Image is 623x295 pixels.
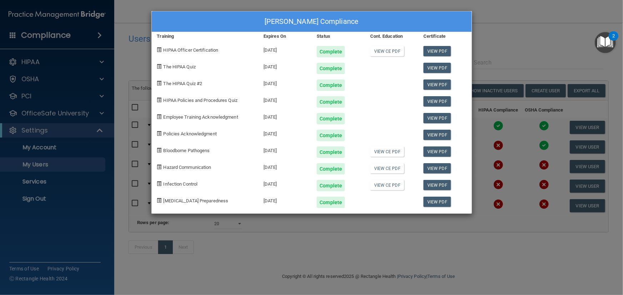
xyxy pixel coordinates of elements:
[164,198,228,203] span: [MEDICAL_DATA] Preparedness
[317,63,345,74] div: Complete
[423,63,451,73] a: View PDF
[164,181,198,187] span: Infection Control
[258,91,311,108] div: [DATE]
[317,146,345,158] div: Complete
[423,46,451,56] a: View PDF
[370,163,404,174] a: View CE PDF
[370,46,404,56] a: View CE PDF
[164,148,210,153] span: Bloodborne Pathogens
[152,32,258,41] div: Training
[164,165,211,170] span: Hazard Communication
[423,163,451,174] a: View PDF
[164,114,238,120] span: Employee Training Acknowledgment
[317,197,345,208] div: Complete
[423,130,451,140] a: View PDF
[311,32,365,41] div: Status
[317,180,345,191] div: Complete
[423,197,451,207] a: View PDF
[423,180,451,190] a: View PDF
[258,158,311,175] div: [DATE]
[164,64,196,69] span: The HIPAA Quiz
[370,146,404,157] a: View CE PDF
[423,96,451,107] a: View PDF
[317,113,345,124] div: Complete
[164,81,202,86] span: The HIPAA Quiz #2
[258,57,311,74] div: [DATE]
[418,32,471,41] div: Certificate
[423,146,451,157] a: View PDF
[365,32,418,41] div: Cont. Education
[152,11,472,32] div: [PERSON_NAME] Compliance
[258,41,311,57] div: [DATE]
[612,36,615,45] div: 2
[317,79,345,91] div: Complete
[317,130,345,141] div: Complete
[317,96,345,108] div: Complete
[258,32,311,41] div: Expires On
[317,163,345,175] div: Complete
[258,74,311,91] div: [DATE]
[317,46,345,57] div: Complete
[258,175,311,191] div: [DATE]
[258,124,311,141] div: [DATE]
[164,131,217,136] span: Policies Acknowledgment
[423,79,451,90] a: View PDF
[258,191,311,208] div: [DATE]
[164,47,218,53] span: HIPAA Officer Certification
[595,32,616,53] button: Open Resource Center, 2 new notifications
[370,180,404,190] a: View CE PDF
[258,141,311,158] div: [DATE]
[164,98,237,103] span: HIPAA Policies and Procedures Quiz
[423,113,451,123] a: View PDF
[258,108,311,124] div: [DATE]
